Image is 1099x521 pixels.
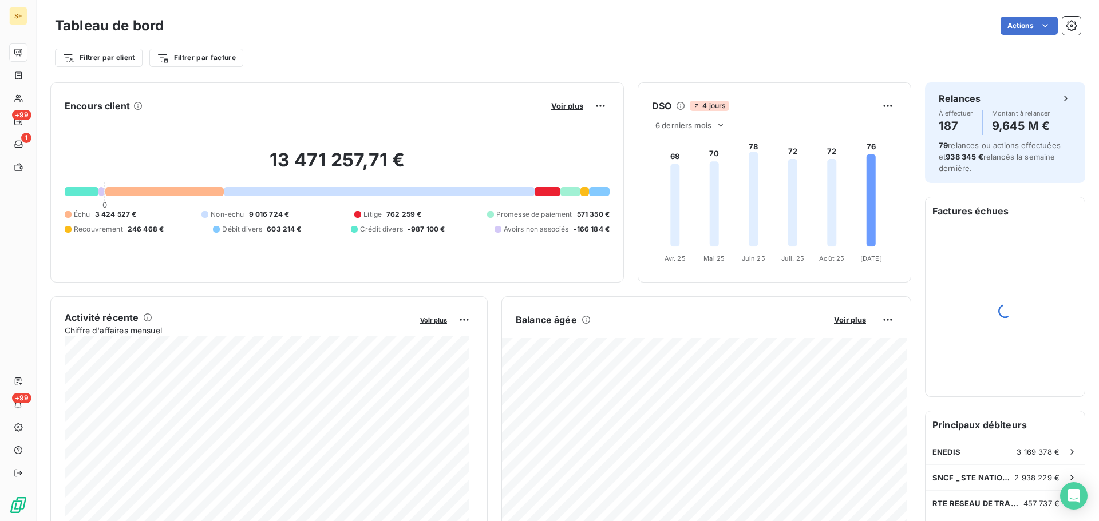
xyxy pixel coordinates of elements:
tspan: Avr. 25 [665,254,686,263]
h4: 9,645 M € [992,117,1050,135]
tspan: Mai 25 [703,254,725,263]
tspan: Juin 25 [742,254,765,263]
span: 762 259 € [386,209,421,220]
button: Filtrer par client [55,49,143,67]
h2: 13 471 257,71 € [65,149,610,183]
h6: Encours client [65,99,130,113]
span: -166 184 € [574,224,610,234]
div: SE [9,7,27,25]
span: Voir plus [551,101,583,110]
span: 1 [21,133,31,143]
h6: Balance âgée [516,313,577,327]
span: Débit divers [222,224,262,234]
h6: Principaux débiteurs [926,411,1085,439]
tspan: [DATE] [860,254,882,263]
h6: DSO [652,99,671,113]
span: ENEDIS [932,447,960,456]
span: Crédit divers [360,224,403,234]
span: +99 [12,110,31,120]
span: 4 jours [690,101,729,111]
span: Avoirs non associés [504,224,569,234]
button: Voir plus [417,315,450,325]
span: 0 [102,200,107,209]
span: 79 [939,141,948,150]
span: 9 016 724 € [249,209,290,220]
span: 246 468 € [128,224,164,234]
span: Échu [74,209,90,220]
span: Recouvrement [74,224,123,234]
span: 457 737 € [1023,499,1060,508]
span: SNCF _ STE NATIONALE [932,473,1014,482]
h3: Tableau de bord [55,15,164,36]
span: 6 derniers mois [655,121,711,130]
img: Logo LeanPay [9,496,27,514]
span: +99 [12,393,31,403]
button: Voir plus [831,315,869,325]
span: Non-échu [211,209,244,220]
span: Chiffre d'affaires mensuel [65,324,412,336]
span: 938 345 € [946,152,983,161]
span: RTE RESEAU DE TRANSPORT ELECTRICITE [932,499,1023,508]
span: 2 938 229 € [1014,473,1060,482]
tspan: Juil. 25 [781,254,804,263]
span: 3 424 527 € [95,209,137,220]
span: 3 169 378 € [1017,447,1060,456]
button: Voir plus [548,101,587,111]
button: Filtrer par facture [149,49,243,67]
span: -987 100 € [408,224,445,234]
span: À effectuer [939,110,973,117]
div: Open Intercom Messenger [1060,482,1088,510]
span: relances ou actions effectuées et relancés la semaine dernière. [939,141,1061,173]
span: 603 214 € [267,224,301,234]
h6: Factures échues [926,197,1085,225]
h4: 187 [939,117,973,135]
span: Litige [363,209,382,220]
span: Voir plus [420,316,447,324]
tspan: Août 25 [819,254,844,263]
span: Montant à relancer [992,110,1050,117]
span: 571 350 € [577,209,610,220]
span: Promesse de paiement [496,209,572,220]
span: Voir plus [834,315,866,324]
h6: Relances [939,92,981,105]
h6: Activité récente [65,311,139,324]
button: Actions [1001,17,1058,35]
